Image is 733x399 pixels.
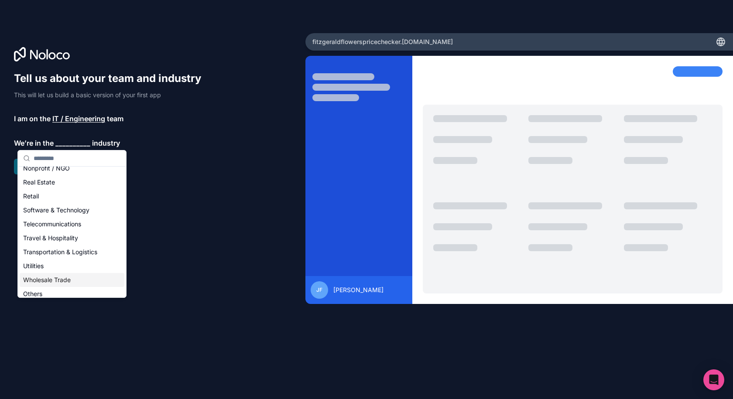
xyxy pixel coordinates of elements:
[20,217,124,231] div: Telecommunications
[52,113,105,124] span: IT / Engineering
[20,245,124,259] div: Transportation & Logistics
[20,287,124,301] div: Others
[107,113,123,124] span: team
[92,138,120,148] span: industry
[312,38,453,46] span: fitzgeraldflowerspricechecker .[DOMAIN_NAME]
[20,273,124,287] div: Wholesale Trade
[333,286,384,294] span: [PERSON_NAME]
[20,231,124,245] div: Travel & Hospitality
[316,286,322,293] span: JF
[14,72,209,85] h1: Tell us about your team and industry
[20,259,124,273] div: Utilities
[18,167,126,297] div: Suggestions
[20,175,124,189] div: Real Estate
[14,138,54,148] span: We’re in the
[20,203,124,217] div: Software & Technology
[14,113,51,124] span: I am on the
[20,189,124,203] div: Retail
[14,91,209,99] p: This will let us build a basic version of your first app
[703,369,724,390] div: Open Intercom Messenger
[20,161,124,175] div: Nonprofit / NGO
[55,138,90,148] span: __________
